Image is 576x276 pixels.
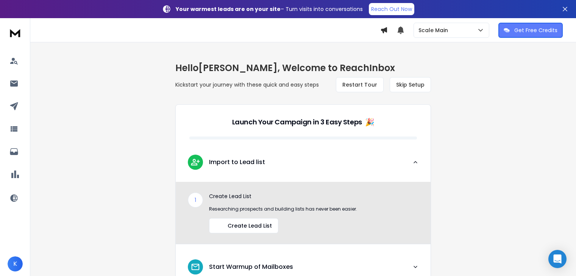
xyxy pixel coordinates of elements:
p: Launch Your Campaign in 3 Easy Steps [232,117,362,127]
span: Skip Setup [396,81,425,88]
p: Import to Lead list [209,158,265,167]
div: Open Intercom Messenger [548,250,567,268]
p: – Turn visits into conversations [176,5,363,13]
a: Reach Out Now [369,3,414,15]
p: Scale Main [418,26,451,34]
button: K [8,256,23,271]
img: lead [190,262,200,272]
img: logo [8,26,23,40]
p: Reach Out Now [371,5,412,13]
button: leadImport to Lead list [176,149,431,182]
button: Skip Setup [390,77,431,92]
p: Kickstart your journey with these quick and easy steps [175,81,319,88]
p: Researching prospects and building lists has never been easier. [209,206,418,212]
button: Get Free Credits [498,23,563,38]
button: Create Lead List [209,218,278,233]
div: 1 [188,192,203,208]
button: Restart Tour [336,77,384,92]
p: Create Lead List [209,192,418,200]
div: leadImport to Lead list [176,182,431,244]
p: Get Free Credits [514,26,557,34]
p: Start Warmup of Mailboxes [209,262,293,271]
h1: Hello [PERSON_NAME] , Welcome to ReachInbox [175,62,431,74]
strong: Your warmest leads are on your site [176,5,281,13]
span: 🎉 [365,117,375,127]
img: lead [215,221,225,230]
img: lead [190,157,200,167]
